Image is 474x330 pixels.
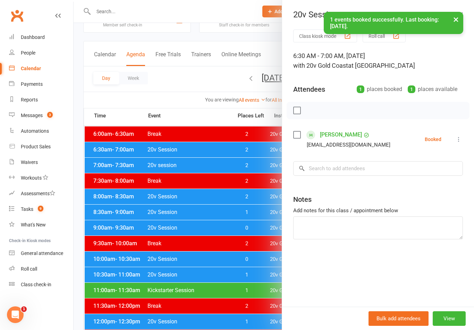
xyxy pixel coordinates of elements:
a: What's New [9,217,73,233]
a: Payments [9,76,73,92]
a: Roll call [9,261,73,277]
div: Tasks [21,206,33,212]
span: 1 [21,306,27,312]
div: Payments [21,81,43,87]
span: 3 [47,112,53,118]
div: Product Sales [21,144,51,149]
span: 9 [38,206,43,212]
div: Calendar [21,66,41,71]
input: Search to add attendees [293,161,463,176]
div: Dashboard [21,34,45,40]
div: Attendees [293,84,325,94]
div: People [21,50,35,56]
button: × [450,12,462,27]
div: 1 events booked successfully. Last booking: [DATE]. [324,12,463,34]
a: Reports [9,92,73,108]
button: Bulk add attendees [369,311,429,326]
div: Assessments [21,191,55,196]
div: 1 [408,85,415,93]
a: [PERSON_NAME] [320,129,362,140]
button: View [433,311,466,326]
div: places available [408,84,457,94]
div: 20v Session [282,10,474,19]
a: Waivers [9,155,73,170]
div: What's New [21,222,46,228]
div: 6:30 AM - 7:00 AM, [DATE] [293,51,463,71]
a: Class kiosk mode [9,277,73,292]
span: at [GEOGRAPHIC_DATA] [348,62,415,69]
div: Class check-in [21,282,51,287]
iframe: Intercom live chat [7,306,24,323]
a: Product Sales [9,139,73,155]
div: General attendance [21,250,63,256]
a: Assessments [9,186,73,201]
div: [EMAIL_ADDRESS][DOMAIN_NAME] [307,140,390,149]
a: Messages 3 [9,108,73,123]
div: 1 [357,85,364,93]
div: Roll call [21,266,37,272]
span: with 20v Gold Coast [293,62,348,69]
div: Automations [21,128,49,134]
div: Notes [293,195,312,204]
a: Tasks 9 [9,201,73,217]
a: Automations [9,123,73,139]
div: Reports [21,97,38,102]
div: Waivers [21,159,38,165]
div: Add notes for this class / appointment below [293,206,463,215]
a: Clubworx [8,7,26,24]
a: People [9,45,73,61]
div: places booked [357,84,402,94]
div: Workouts [21,175,42,181]
a: General attendance kiosk mode [9,246,73,261]
div: Booked [425,137,441,142]
a: Dashboard [9,30,73,45]
a: Calendar [9,61,73,76]
div: Messages [21,113,43,118]
a: Workouts [9,170,73,186]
